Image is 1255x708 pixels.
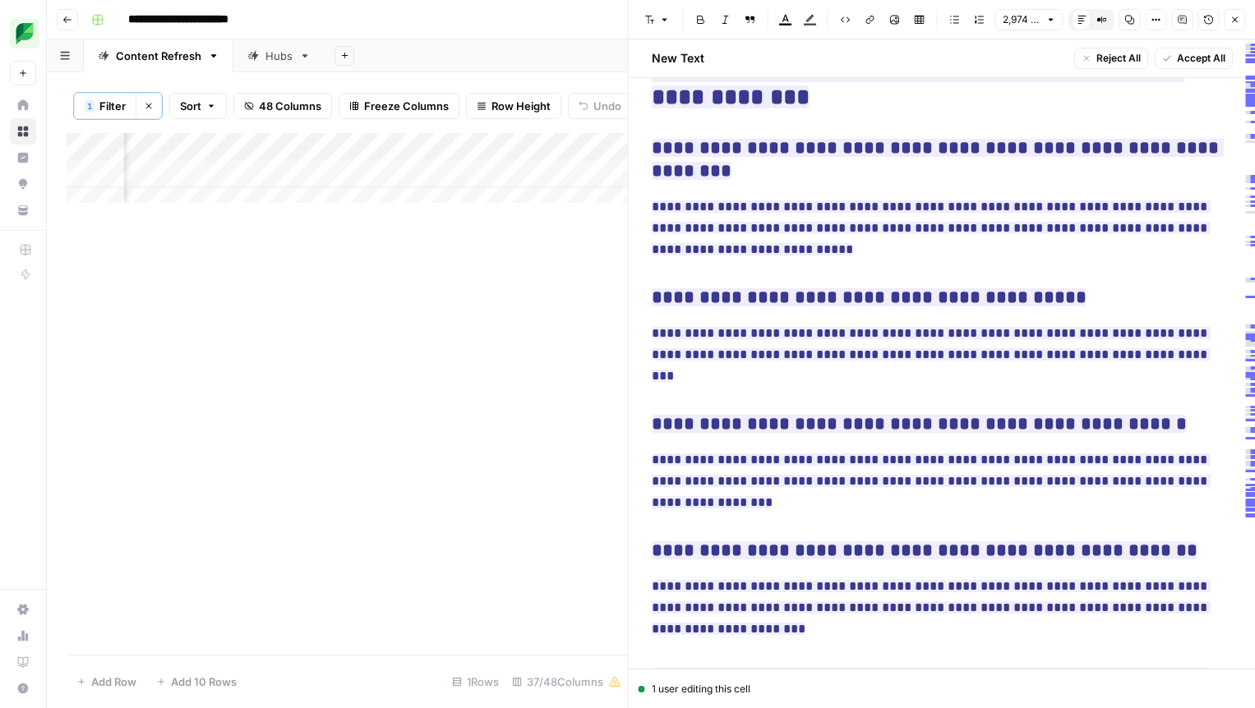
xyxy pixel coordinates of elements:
[233,39,325,72] a: Hubs
[10,145,36,171] a: Insights
[10,197,36,223] a: Your Data
[10,675,36,701] button: Help + Support
[74,93,136,119] button: 1Filter
[505,669,628,695] div: 37/48 Columns
[491,98,551,114] span: Row Height
[10,118,36,145] a: Browse
[10,13,36,54] button: Workspace: SproutSocial
[10,92,36,118] a: Home
[180,98,201,114] span: Sort
[91,674,136,690] span: Add Row
[639,682,1246,697] div: 1 user editing this cell
[1176,51,1225,66] span: Accept All
[995,9,1064,30] button: 2,974 words
[10,623,36,649] a: Usage
[364,98,449,114] span: Freeze Columns
[84,39,233,72] a: Content Refresh
[1096,51,1140,66] span: Reject All
[466,93,561,119] button: Row Height
[116,48,201,64] div: Content Refresh
[99,98,126,114] span: Filter
[259,98,321,114] span: 48 Columns
[593,98,621,114] span: Undo
[568,93,632,119] button: Undo
[1003,12,1041,27] span: 2,974 words
[652,50,704,67] h2: New Text
[10,171,36,197] a: Opportunities
[1073,48,1147,69] button: Reject All
[169,93,227,119] button: Sort
[10,596,36,623] a: Settings
[85,99,95,113] div: 1
[171,674,237,690] span: Add 10 Rows
[67,669,146,695] button: Add Row
[87,99,92,113] span: 1
[1154,48,1232,69] button: Accept All
[233,93,332,119] button: 48 Columns
[146,669,247,695] button: Add 10 Rows
[10,649,36,675] a: Learning Hub
[339,93,459,119] button: Freeze Columns
[10,19,39,48] img: SproutSocial Logo
[445,669,505,695] div: 1 Rows
[265,48,293,64] div: Hubs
